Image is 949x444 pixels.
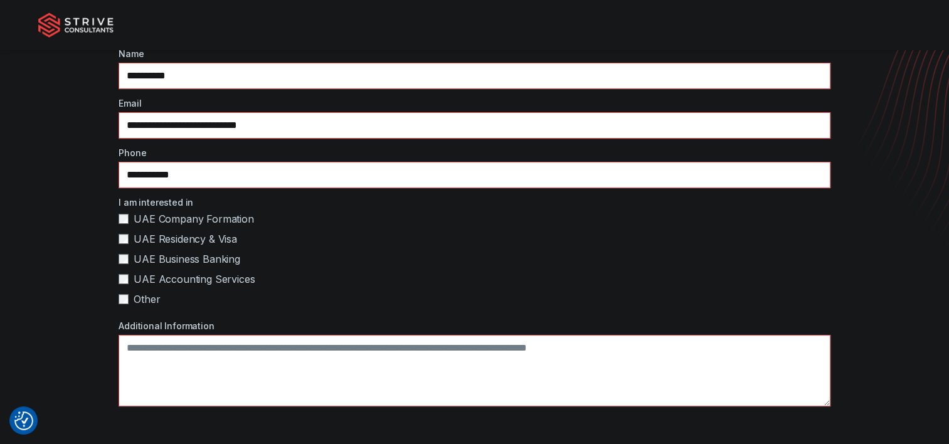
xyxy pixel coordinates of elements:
label: Phone [119,146,830,159]
span: UAE Business Banking [134,251,240,267]
label: Email [119,97,830,110]
input: Other [119,294,129,304]
span: UAE Accounting Services [134,272,255,287]
label: I am interested in [119,196,830,209]
label: Name [119,47,830,60]
span: UAE Residency & Visa [134,231,237,246]
img: Strive Consultants [38,13,114,38]
img: Revisit consent button [14,411,33,430]
span: Other [134,292,160,307]
button: Consent Preferences [14,411,33,430]
input: UAE Company Formation [119,214,129,224]
input: UAE Business Banking [119,254,129,264]
label: Additional Information [119,319,830,332]
input: UAE Residency & Visa [119,234,129,244]
span: UAE Company Formation [134,211,254,226]
input: UAE Accounting Services [119,274,129,284]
